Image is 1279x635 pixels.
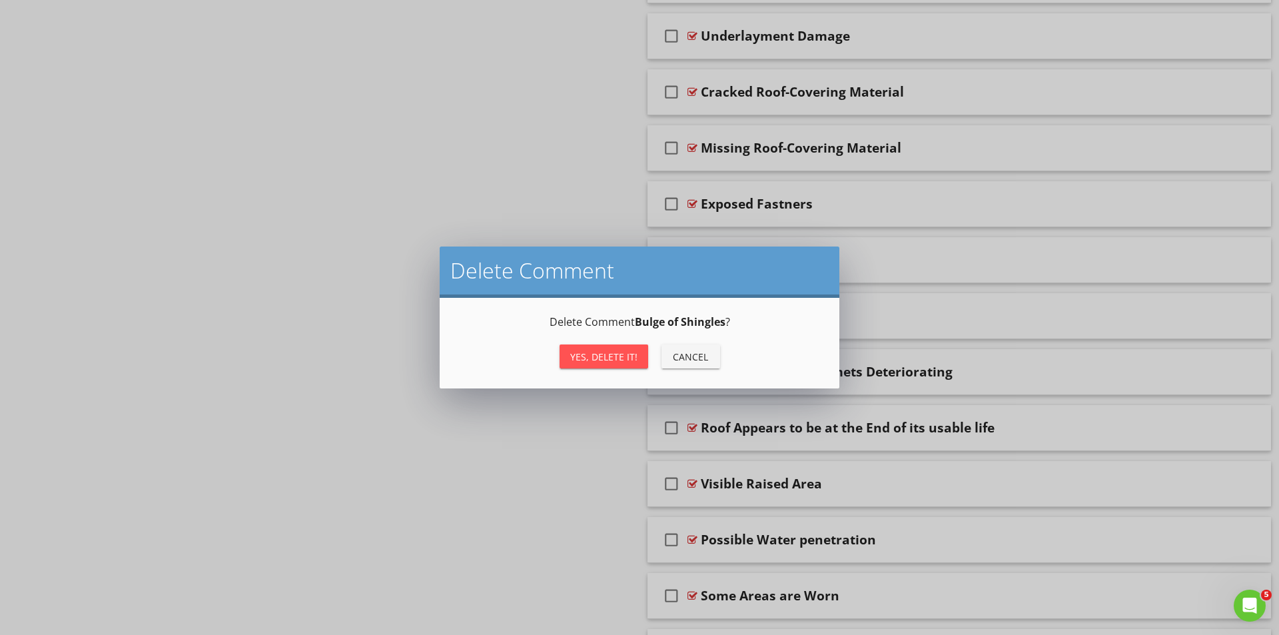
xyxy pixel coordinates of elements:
button: Cancel [661,344,720,368]
span: 5 [1261,590,1272,600]
h2: Delete Comment [450,257,829,284]
iframe: Intercom live chat [1234,590,1266,622]
button: Yes, Delete it! [560,344,648,368]
div: Cancel [672,350,709,364]
p: Delete Comment ? [456,314,823,330]
div: Yes, Delete it! [570,350,638,364]
strong: Bulge of Shingles [635,315,725,329]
